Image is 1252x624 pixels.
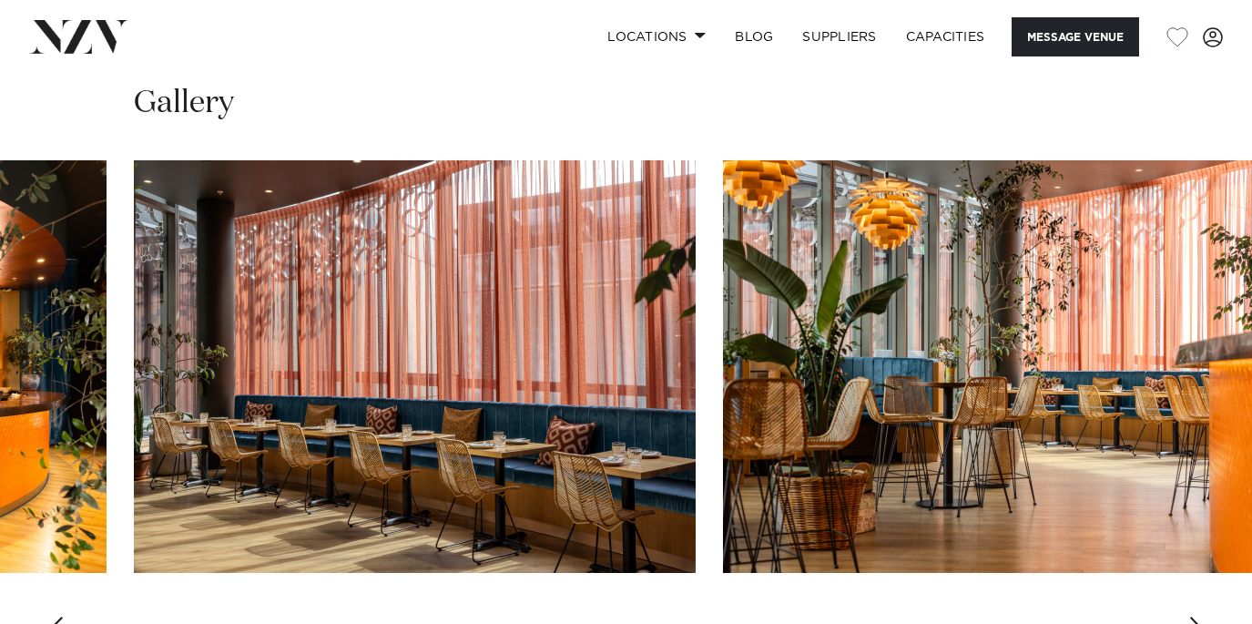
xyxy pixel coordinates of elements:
button: Message Venue [1012,17,1139,56]
a: Locations [593,17,720,56]
a: Capacities [891,17,1000,56]
swiper-slide: 7 / 23 [134,160,696,573]
a: BLOG [720,17,788,56]
a: SUPPLIERS [788,17,891,56]
h2: Gallery [134,83,234,124]
img: nzv-logo.png [29,20,128,53]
